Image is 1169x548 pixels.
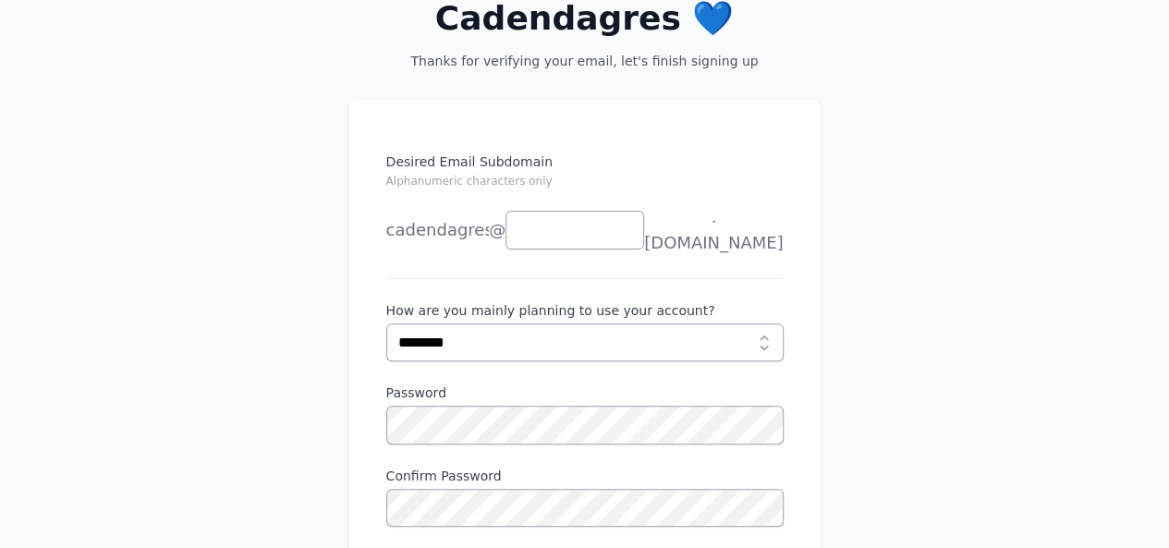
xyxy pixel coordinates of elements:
[386,152,784,201] label: Desired Email Subdomain
[386,175,553,188] small: Alphanumeric characters only
[386,384,784,402] label: Password
[378,52,792,70] p: Thanks for verifying your email, let's finish signing up
[644,204,783,256] span: .[DOMAIN_NAME]
[386,467,784,485] label: Confirm Password
[386,212,488,249] li: cadendagres
[386,301,784,320] label: How are you mainly planning to use your account?
[489,217,505,243] span: @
